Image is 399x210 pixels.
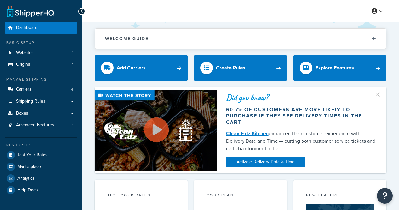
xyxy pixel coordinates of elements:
[293,55,386,81] a: Explore Features
[5,59,77,70] a: Origins1
[17,153,48,158] span: Test Your Rates
[226,106,377,125] div: 60.7% of customers are more likely to purchase if they see delivery times in the cart
[17,164,41,170] span: Marketplace
[5,149,77,161] a: Test Your Rates
[95,90,217,171] img: Video thumbnail
[5,22,77,34] a: Dashboard
[16,123,54,128] span: Advanced Features
[16,99,45,104] span: Shipping Rules
[5,184,77,196] a: Help Docs
[72,50,73,56] span: 1
[5,84,77,95] li: Carriers
[5,59,77,70] li: Origins
[306,192,374,200] div: New Feature
[16,62,30,67] span: Origins
[5,96,77,107] a: Shipping Rules
[5,119,77,131] a: Advanced Features1
[5,47,77,59] li: Websites
[16,111,28,116] span: Boxes
[377,188,393,204] button: Open Resource Center
[226,130,377,153] div: enhanced their customer experience with Delivery Date and Time — cutting both customer service ti...
[16,25,38,31] span: Dashboard
[17,188,38,193] span: Help Docs
[207,192,274,200] div: Your Plan
[95,55,188,81] a: Add Carriers
[194,55,287,81] a: Create Rules
[5,40,77,45] div: Basic Setup
[216,63,245,72] div: Create Rules
[315,63,354,72] div: Explore Features
[5,173,77,184] a: Analytics
[5,84,77,95] a: Carriers4
[16,50,34,56] span: Websites
[5,108,77,119] a: Boxes
[226,93,377,102] div: Did you know?
[105,36,149,41] h2: Welcome Guide
[5,77,77,82] div: Manage Shipping
[117,63,146,72] div: Add Carriers
[71,87,73,92] span: 4
[5,47,77,59] a: Websites1
[5,161,77,172] a: Marketplace
[226,130,269,137] a: Clean Eatz Kitchen
[226,157,305,167] a: Activate Delivery Date & Time
[5,119,77,131] li: Advanced Features
[16,87,32,92] span: Carriers
[5,142,77,148] div: Resources
[107,192,175,200] div: Test your rates
[95,29,386,49] button: Welcome Guide
[17,176,35,181] span: Analytics
[72,62,73,67] span: 1
[72,123,73,128] span: 1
